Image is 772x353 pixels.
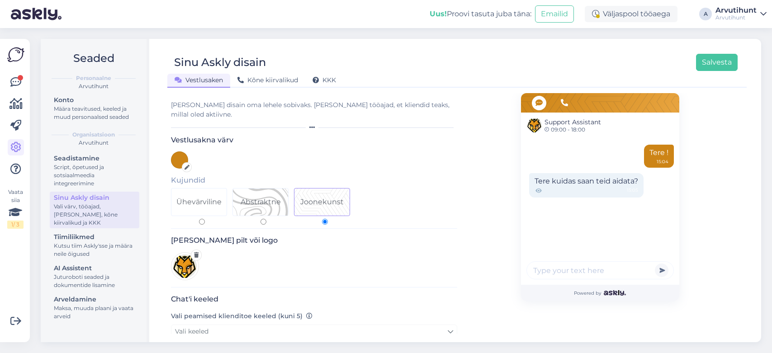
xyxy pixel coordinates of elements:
[604,290,626,296] img: Askly
[715,7,757,14] div: Arvutihunt
[54,105,135,121] div: Määra teavitused, keeled ja muud personaalsed seaded
[48,139,139,147] div: Arvutihunt
[171,136,457,144] h3: Vestlusakna värv
[54,273,135,289] div: Juturoboti seaded ja dokumentide lisamine
[48,50,139,67] h2: Seaded
[171,236,457,245] h3: [PERSON_NAME] pilt või logo
[7,188,24,229] div: Vaata siia
[171,311,313,321] label: Vali peamised klienditoe keeled (kuni 5)
[430,9,447,18] b: Uus!
[526,261,674,279] input: Type your text here
[715,14,757,21] div: Arvutihunt
[322,219,328,225] input: Pattern 2Joonekunst
[300,197,344,207] div: Joonekunst
[715,7,767,21] a: ArvutihuntArvutihunt
[50,231,139,259] a: TiimiliikmedKutsu tiim Askly'sse ja määra neile õigused
[527,118,542,132] img: Support
[644,145,674,168] div: Tere !
[241,197,281,207] div: Abstraktne
[657,158,668,165] div: 15:04
[54,295,135,304] div: Arveldamine
[237,76,298,84] span: Kõne kiirvalikud
[50,152,139,189] a: SeadistamineScript, õpetused ja sotsiaalmeedia integreerimine
[627,187,638,195] span: 15:05
[54,193,135,202] div: Sinu Askly disain
[54,264,135,273] div: AI Assistent
[171,176,457,184] h5: Kujundid
[585,6,677,22] div: Väljaspool tööaega
[54,154,135,163] div: Seadistamine
[545,118,601,127] span: Support Assistant
[696,54,738,71] button: Salvesta
[171,252,199,280] img: Logo preview
[174,54,266,71] div: Sinu Askly disain
[54,95,135,105] div: Konto
[54,232,135,242] div: Tiimiliikmed
[574,290,626,297] span: Powered by
[54,202,135,227] div: Vali värv, tööajad, [PERSON_NAME], kõne kiirvalikud ja KKK
[260,219,266,225] input: Pattern 1Abstraktne
[699,8,712,20] div: A
[50,262,139,291] a: AI AssistentJuturoboti seaded ja dokumentide lisamine
[54,242,135,258] div: Kutsu tiim Askly'sse ja määra neile õigused
[50,192,139,228] a: Sinu Askly disainVali värv, tööajad, [PERSON_NAME], kõne kiirvalikud ja KKK
[54,163,135,188] div: Script, õpetused ja sotsiaalmeedia integreerimine
[7,221,24,229] div: 1 / 3
[171,325,457,339] a: Vali keeled
[430,9,531,19] div: Proovi tasuta juba täna:
[176,197,222,207] div: Ühevärviline
[7,46,24,63] img: Askly Logo
[50,94,139,122] a: KontoMäära teavitused, keeled ja muud personaalsed seaded
[171,295,457,303] h3: Chat'i keeled
[76,74,111,82] b: Personaalne
[313,76,336,84] span: KKK
[54,304,135,320] div: Maksa, muuda plaani ja vaata arveid
[175,327,208,335] span: Vali keeled
[535,5,574,23] button: Emailid
[171,100,457,119] div: [PERSON_NAME] disain oma lehele sobivaks. [PERSON_NAME] tööajad, et kliendid teaks, millal oled a...
[529,173,644,198] div: Tere kuidas saan teid aidata?
[72,131,115,139] b: Organisatsioon
[175,76,223,84] span: Vestlusaken
[199,219,205,225] input: Ühevärviline
[48,82,139,90] div: Arvutihunt
[50,293,139,322] a: ArveldamineMaksa, muuda plaani ja vaata arveid
[545,127,601,132] span: 09:00 - 18:00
